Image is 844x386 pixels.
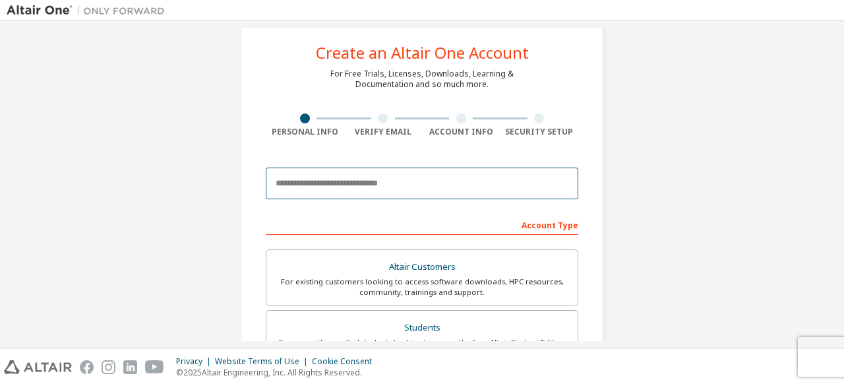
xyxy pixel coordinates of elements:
img: altair_logo.svg [4,360,72,374]
img: instagram.svg [102,360,115,374]
div: Create an Altair One Account [316,45,529,61]
img: facebook.svg [80,360,94,374]
div: Altair Customers [274,258,570,276]
div: Website Terms of Use [215,356,312,367]
img: linkedin.svg [123,360,137,374]
div: Students [274,319,570,337]
div: Privacy [176,356,215,367]
div: Cookie Consent [312,356,380,367]
div: Account Type [266,214,578,235]
img: Altair One [7,4,171,17]
div: Account Info [422,127,500,137]
div: Security Setup [500,127,579,137]
div: Verify Email [344,127,423,137]
div: For existing customers looking to access software downloads, HPC resources, community, trainings ... [274,276,570,298]
img: youtube.svg [145,360,164,374]
p: © 2025 Altair Engineering, Inc. All Rights Reserved. [176,367,380,378]
div: For currently enrolled students looking to access the free Altair Student Edition bundle and all ... [274,337,570,358]
div: Personal Info [266,127,344,137]
div: For Free Trials, Licenses, Downloads, Learning & Documentation and so much more. [330,69,514,90]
